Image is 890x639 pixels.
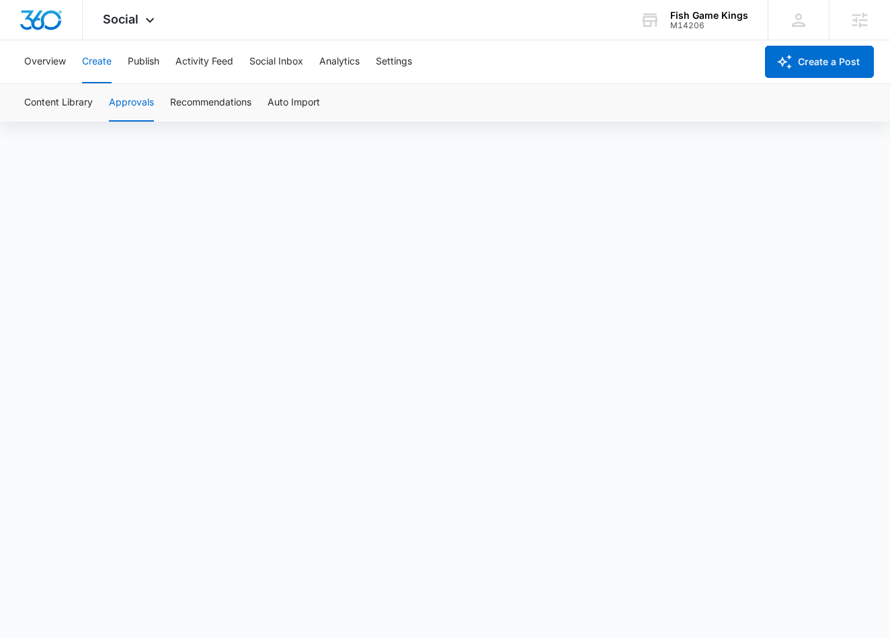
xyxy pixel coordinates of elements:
button: Create [82,40,112,83]
button: Content Library [24,84,93,122]
button: Overview [24,40,66,83]
button: Analytics [319,40,360,83]
button: Recommendations [170,84,251,122]
button: Approvals [109,84,154,122]
button: Create a Post [765,46,874,78]
button: Social Inbox [249,40,303,83]
button: Auto Import [268,84,320,122]
button: Publish [128,40,159,83]
button: Settings [376,40,412,83]
div: account name [670,10,748,21]
span: Social [103,12,138,26]
button: Activity Feed [175,40,233,83]
div: account id [670,21,748,30]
